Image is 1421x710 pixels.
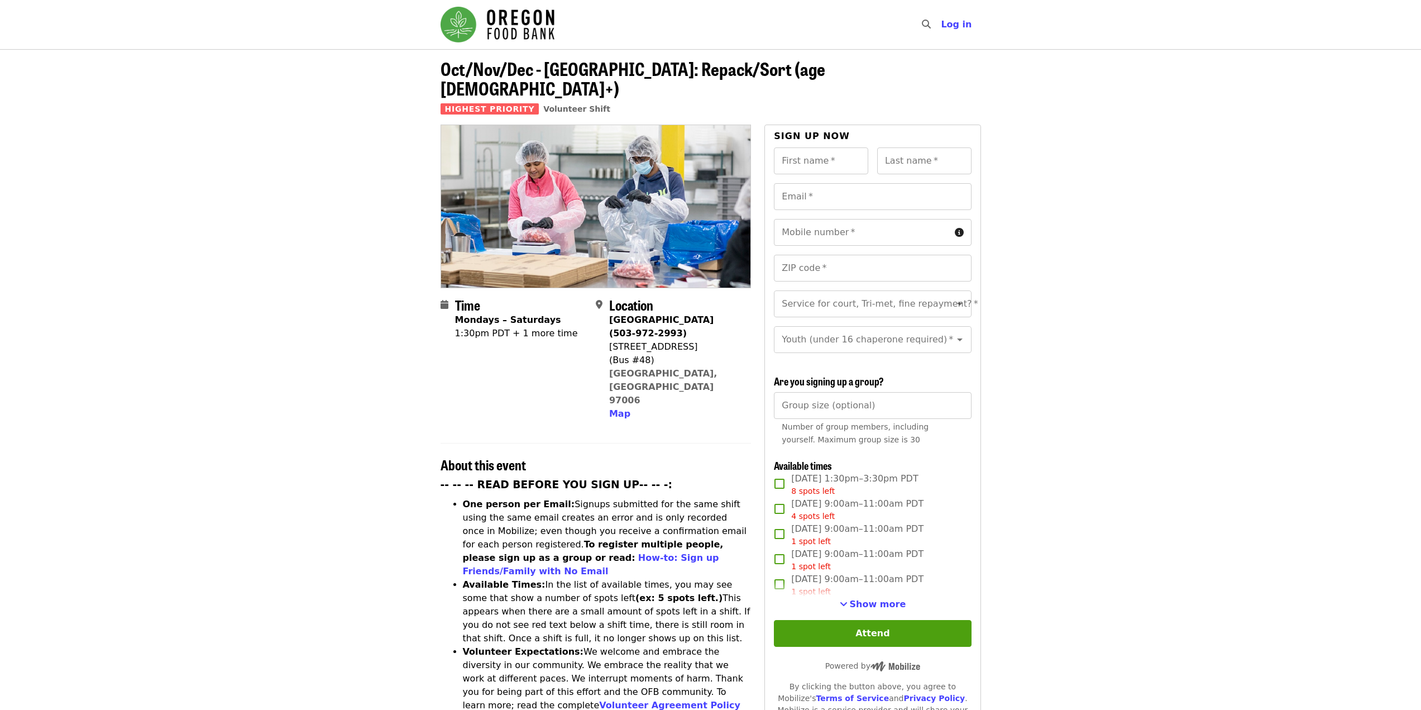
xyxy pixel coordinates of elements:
[441,7,554,42] img: Oregon Food Bank - Home
[609,315,714,339] strong: [GEOGRAPHIC_DATA] (503-972-2993)
[774,131,850,141] span: Sign up now
[774,458,832,473] span: Available times
[609,295,653,315] span: Location
[932,13,980,36] button: Log in
[441,55,825,101] span: Oct/Nov/Dec - [GEOGRAPHIC_DATA]: Repack/Sort (age [DEMOGRAPHIC_DATA]+)
[903,694,965,703] a: Privacy Policy
[463,498,752,578] li: Signups submitted for the same shift using the same email creates an error and is only recorded o...
[850,599,906,609] span: Show more
[441,125,751,287] img: Oct/Nov/Dec - Beaverton: Repack/Sort (age 10+) organized by Oregon Food Bank
[955,227,964,238] i: circle-info icon
[791,512,835,521] span: 4 spots left
[635,593,723,603] strong: (ex: 5 spots left.)
[441,479,673,490] strong: -- -- -- READ BEFORE YOU SIGN UP-- -- -:
[774,255,971,282] input: ZIP code
[877,147,972,174] input: Last name
[791,522,924,547] span: [DATE] 9:00am–11:00am PDT
[870,661,920,671] img: Powered by Mobilize
[840,598,906,611] button: See more timeslots
[463,539,724,563] strong: To register multiple people, please sign up as a group or read:
[937,11,946,38] input: Search
[774,374,884,388] span: Are you signing up a group?
[825,661,920,670] span: Powered by
[463,646,584,657] strong: Volunteer Expectations:
[441,455,526,474] span: About this event
[941,19,972,30] span: Log in
[463,579,546,590] strong: Available Times:
[596,299,602,310] i: map-marker-alt icon
[609,408,630,419] span: Map
[791,497,924,522] span: [DATE] 9:00am–11:00am PDT
[609,354,742,367] div: (Bus #48)
[441,299,448,310] i: calendar icon
[455,315,561,325] strong: Mondays – Saturdays
[455,295,480,315] span: Time
[609,368,717,406] a: [GEOGRAPHIC_DATA], [GEOGRAPHIC_DATA] 97006
[609,407,630,421] button: Map
[791,472,918,497] span: [DATE] 1:30pm–3:30pm PDT
[463,499,575,509] strong: One person per Email:
[774,183,971,210] input: Email
[774,620,971,647] button: Attend
[782,422,929,444] span: Number of group members, including yourself. Maximum group size is 30
[816,694,889,703] a: Terms of Service
[455,327,578,340] div: 1:30pm PDT + 1 more time
[791,547,924,573] span: [DATE] 9:00am–11:00am PDT
[791,487,835,495] span: 8 spots left
[791,573,924,598] span: [DATE] 9:00am–11:00am PDT
[791,587,831,596] span: 1 spot left
[609,340,742,354] div: [STREET_ADDRESS]
[463,552,719,576] a: How-to: Sign up Friends/Family with No Email
[543,104,610,113] a: Volunteer Shift
[952,296,968,312] button: Open
[774,219,950,246] input: Mobile number
[791,537,831,546] span: 1 spot left
[952,332,968,347] button: Open
[774,392,971,419] input: [object Object]
[791,562,831,571] span: 1 spot left
[774,147,868,174] input: First name
[463,578,752,645] li: In the list of available times, you may see some that show a number of spots left This appears wh...
[922,19,931,30] i: search icon
[441,103,539,115] span: Highest Priority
